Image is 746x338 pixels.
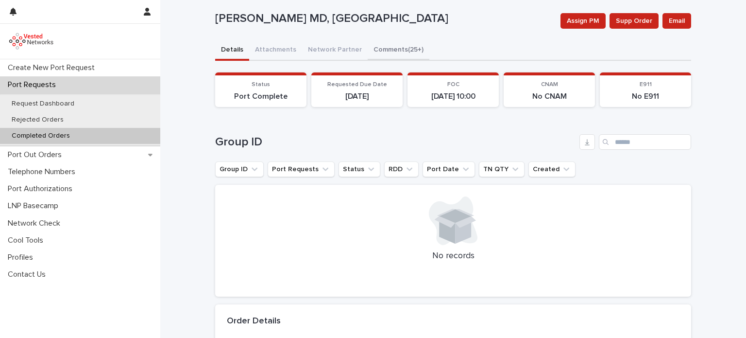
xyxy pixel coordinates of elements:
[317,92,397,101] p: [DATE]
[423,161,475,177] button: Port Date
[640,82,652,88] span: E911
[384,161,419,177] button: RDD
[560,13,606,29] button: Assign PM
[268,161,335,177] button: Port Requests
[4,253,41,262] p: Profiles
[610,13,659,29] button: Supp Order
[669,16,685,26] span: Email
[215,40,249,61] button: Details
[252,82,270,88] span: Status
[4,132,78,140] p: Completed Orders
[8,32,55,51] img: vxlBWb1LRgmsbg0j7G8f
[447,82,459,88] span: FOC
[227,251,679,262] p: No records
[227,316,281,327] h2: Order Details
[368,40,429,61] button: Comments (25+)
[215,161,264,177] button: Group ID
[4,167,83,177] p: Telephone Numbers
[249,40,302,61] button: Attachments
[4,219,68,228] p: Network Check
[4,63,102,72] p: Create New Port Request
[215,12,553,26] p: [PERSON_NAME] MD, [GEOGRAPHIC_DATA]
[4,236,51,245] p: Cool Tools
[599,134,691,150] input: Search
[4,150,69,160] p: Port Out Orders
[4,80,64,89] p: Port Requests
[662,13,691,29] button: Email
[4,201,66,211] p: LNP Basecamp
[4,184,80,194] p: Port Authorizations
[479,161,525,177] button: TN QTY
[567,16,599,26] span: Assign PM
[221,92,301,101] p: Port Complete
[509,92,589,101] p: No CNAM
[302,40,368,61] button: Network Partner
[339,161,380,177] button: Status
[327,82,387,88] span: Requested Due Date
[215,135,576,149] h1: Group ID
[413,92,493,101] p: [DATE] 10:00
[528,161,576,177] button: Created
[606,92,685,101] p: No E911
[616,16,652,26] span: Supp Order
[4,100,82,108] p: Request Dashboard
[541,82,558,88] span: CNAM
[4,270,53,279] p: Contact Us
[4,116,71,124] p: Rejected Orders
